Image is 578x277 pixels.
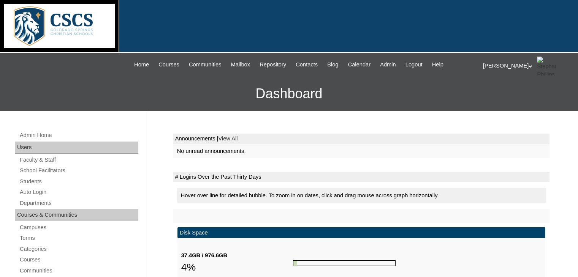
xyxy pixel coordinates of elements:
a: School Facilitators [19,166,138,175]
span: Courses [158,60,179,69]
a: Faculty & Staff [19,155,138,165]
span: Home [134,60,149,69]
a: Contacts [292,60,321,69]
a: Blog [323,60,342,69]
a: Courses [155,60,183,69]
a: Repository [256,60,290,69]
div: Users [15,142,138,154]
span: Admin [380,60,396,69]
img: Stephanie Phillips [537,57,556,76]
a: Calendar [344,60,374,69]
h3: Dashboard [4,77,574,111]
td: Announcements | [173,134,549,144]
a: Admin Home [19,131,138,140]
td: No unread announcements. [173,144,549,158]
span: Help [432,60,443,69]
a: Campuses [19,223,138,232]
img: logo-white.png [4,4,115,48]
a: Help [428,60,447,69]
a: Admin [376,60,400,69]
a: Mailbox [227,60,254,69]
div: 4% [181,260,293,275]
a: Students [19,177,138,186]
a: Departments [19,198,138,208]
span: Communities [189,60,222,69]
span: Logout [405,60,423,69]
div: 37.4GB / 976.6GB [181,252,293,260]
a: Auto Login [19,187,138,197]
div: [PERSON_NAME] [483,57,570,76]
a: Home [130,60,153,69]
a: Courses [19,255,138,264]
span: Repository [260,60,286,69]
td: # Logins Over the Past Thirty Days [173,172,549,183]
td: Disk Space [177,227,545,238]
a: Communities [185,60,225,69]
a: Terms [19,233,138,243]
span: Blog [327,60,338,69]
div: Courses & Communities [15,209,138,221]
div: Hover over line for detailed bubble. To zoom in on dates, click and drag mouse across graph horiz... [177,188,546,203]
a: Logout [402,60,426,69]
a: Communities [19,266,138,275]
span: Calendar [348,60,371,69]
a: View All [218,135,238,142]
a: Categories [19,244,138,254]
span: Contacts [296,60,318,69]
span: Mailbox [231,60,250,69]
